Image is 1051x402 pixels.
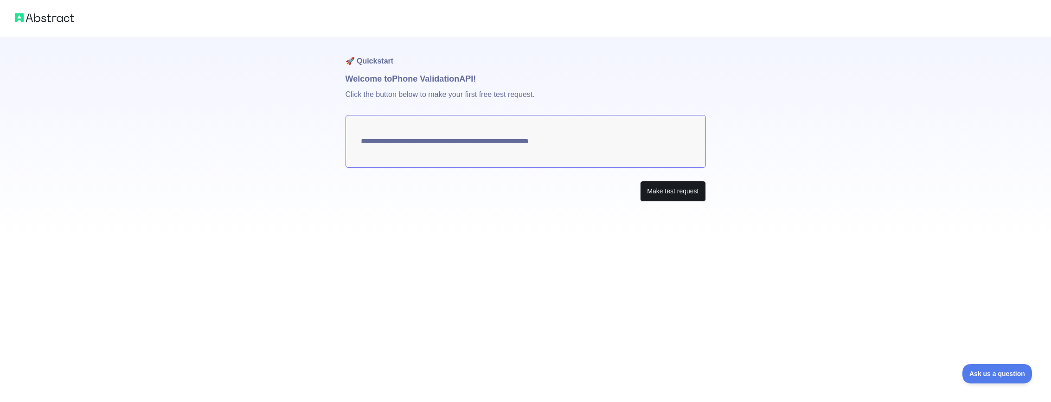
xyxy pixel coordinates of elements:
h1: Welcome to Phone Validation API! [346,72,706,85]
button: Make test request [640,181,705,202]
h1: 🚀 Quickstart [346,37,706,72]
iframe: Toggle Customer Support [962,364,1032,383]
img: Abstract logo [15,11,74,24]
p: Click the button below to make your first free test request. [346,85,706,115]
